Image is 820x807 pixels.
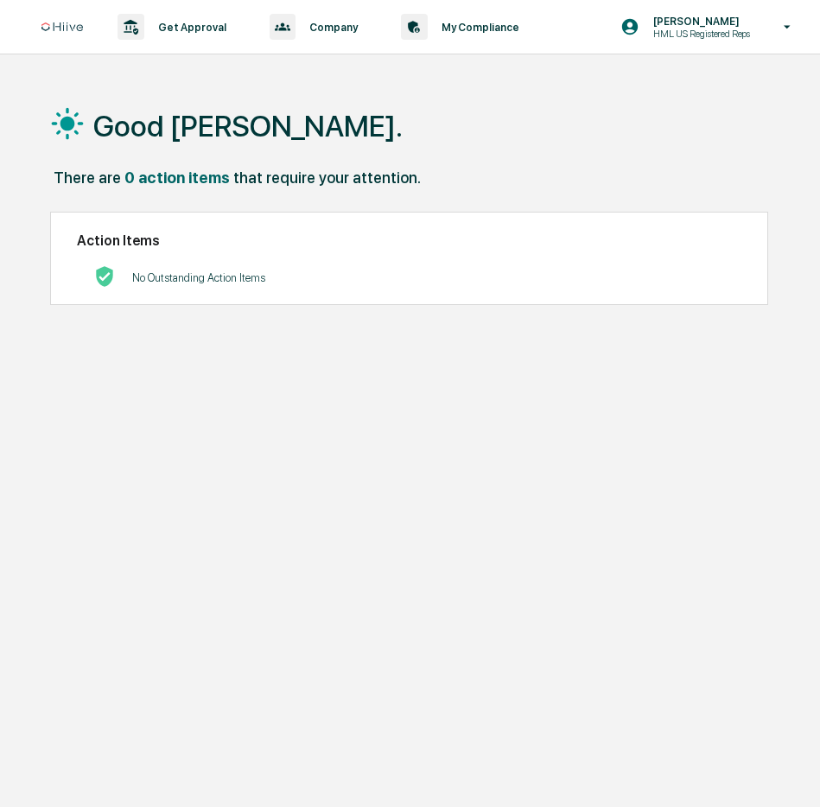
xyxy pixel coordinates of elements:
div: There are [54,168,121,187]
h1: Good [PERSON_NAME]. [93,109,403,143]
img: No Actions logo [94,266,115,287]
p: Company [296,21,366,34]
p: HML US Registered Reps [639,28,759,40]
p: No Outstanding Action Items [132,271,265,284]
p: My Compliance [428,21,528,34]
p: Get Approval [144,21,235,34]
h2: Action Items [77,232,741,249]
img: logo [41,22,83,32]
p: [PERSON_NAME] [639,15,759,28]
div: 0 action items [124,168,230,187]
div: that require your attention. [233,168,421,187]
